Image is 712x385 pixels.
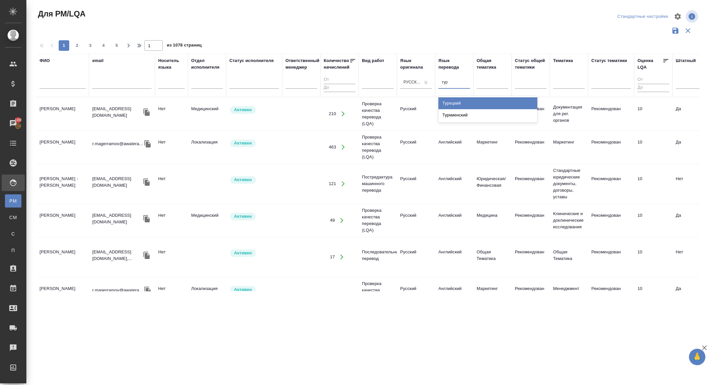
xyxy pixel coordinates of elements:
[359,131,397,164] td: Проверка качества перевода (LQA)
[512,209,550,232] td: Рекомендован
[672,282,705,305] td: Да
[512,245,550,269] td: Рекомендован
[5,244,21,257] a: П
[550,136,588,159] td: Маркетинг
[92,57,104,64] div: email
[669,24,682,37] button: Сохранить фильтры
[588,102,634,125] td: Рекомендован
[155,136,188,159] td: Нет
[324,76,355,84] input: От
[550,245,588,269] td: Общая Тематика
[229,249,279,258] div: Рядовой исполнитель: назначай с учетом рейтинга
[188,136,226,159] td: Локализация
[8,198,18,204] span: PM
[324,57,349,71] div: Количество начислений
[550,101,588,127] td: Документация для рег. органов
[234,140,252,146] p: Активен
[142,250,152,260] button: Скопировать
[98,40,109,51] button: 4
[359,277,397,310] td: Проверка качества перевода (LQA)
[40,57,50,64] div: ФИО
[188,282,226,305] td: Локализация
[36,282,89,305] td: [PERSON_NAME]
[229,57,274,64] div: Статус исполнителя
[155,102,188,125] td: Нет
[588,282,634,305] td: Рекомендован
[337,141,350,154] button: Открыть работы
[588,245,634,269] td: Рекомендован
[638,249,669,255] div: перевод идеальный/почти идеальный. Ни редактор, ни корректор не нужен
[512,172,550,195] td: Рекомендован
[72,42,82,49] span: 2
[473,209,512,232] td: Медицина
[2,115,25,132] a: 100
[337,107,350,121] button: Открыть работы
[92,287,143,294] p: r.magerramov@awatera...
[591,57,627,64] div: Статус тематики
[5,227,21,241] a: С
[234,213,252,220] p: Активен
[85,42,96,49] span: 3
[72,40,82,51] button: 2
[438,97,537,109] div: Турецкий
[397,102,435,125] td: Русский
[473,172,512,195] td: Юридическая/Финансовая
[670,9,686,24] span: Настроить таблицу
[229,106,279,114] div: Рядовой исполнитель: назначай с учетом рейтинга
[188,209,226,232] td: Медицинский
[473,282,512,305] td: Маркетинг
[477,57,508,71] div: Общая тематика
[682,24,694,37] button: Сбросить фильтры
[229,139,279,148] div: Рядовой исполнитель: назначай с учетом рейтинга
[553,57,573,64] div: Тематика
[638,76,669,84] input: От
[36,136,89,159] td: [PERSON_NAME]
[550,282,588,305] td: Менеджмент
[329,144,336,150] div: 463
[155,209,188,232] td: Нет
[435,172,473,195] td: Английский
[234,107,252,113] p: Активен
[36,245,89,269] td: [PERSON_NAME]
[359,204,397,237] td: Проверка качества перевода (LQA)
[92,249,142,262] p: [EMAIL_ADDRESS][DOMAIN_NAME],...
[234,176,252,183] p: Активен
[329,111,336,117] div: 210
[11,117,26,123] span: 100
[188,102,226,125] td: Медицинский
[8,247,18,254] span: П
[191,57,223,71] div: Отдел исполнителя
[672,245,705,269] td: Нет
[676,57,696,64] div: Штатный
[672,209,705,232] td: Да
[359,171,397,197] td: Постредактура машинного перевода
[362,57,384,64] div: Вид работ
[397,209,435,232] td: Русский
[435,136,473,159] td: Английский
[638,106,669,112] div: перевод идеальный/почти идеальный. Ни редактор, ни корректор не нужен
[550,207,588,234] td: Клинические и доклинические исследования
[229,212,279,221] div: Рядовой исполнитель: назначай с учетом рейтинга
[515,57,547,71] div: Статус общей тематики
[158,57,185,71] div: Носитель языка
[234,286,252,293] p: Активен
[98,42,109,49] span: 4
[143,139,153,149] button: Скопировать
[588,136,634,159] td: Рекомендован
[588,172,634,195] td: Рекомендован
[330,290,335,297] div: 34
[92,212,142,225] p: [EMAIL_ADDRESS][DOMAIN_NAME]
[686,10,699,23] span: Посмотреть информацию
[155,172,188,195] td: Нет
[5,211,21,224] a: CM
[92,141,143,147] p: r.magerramov@awatera...
[435,209,473,232] td: Английский
[397,136,435,159] td: Русский
[672,136,705,159] td: Да
[397,172,435,195] td: Русский
[142,107,152,117] button: Скопировать
[335,250,349,264] button: Открыть работы
[397,282,435,305] td: Русский
[512,282,550,305] td: Рекомендован
[638,84,669,92] input: До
